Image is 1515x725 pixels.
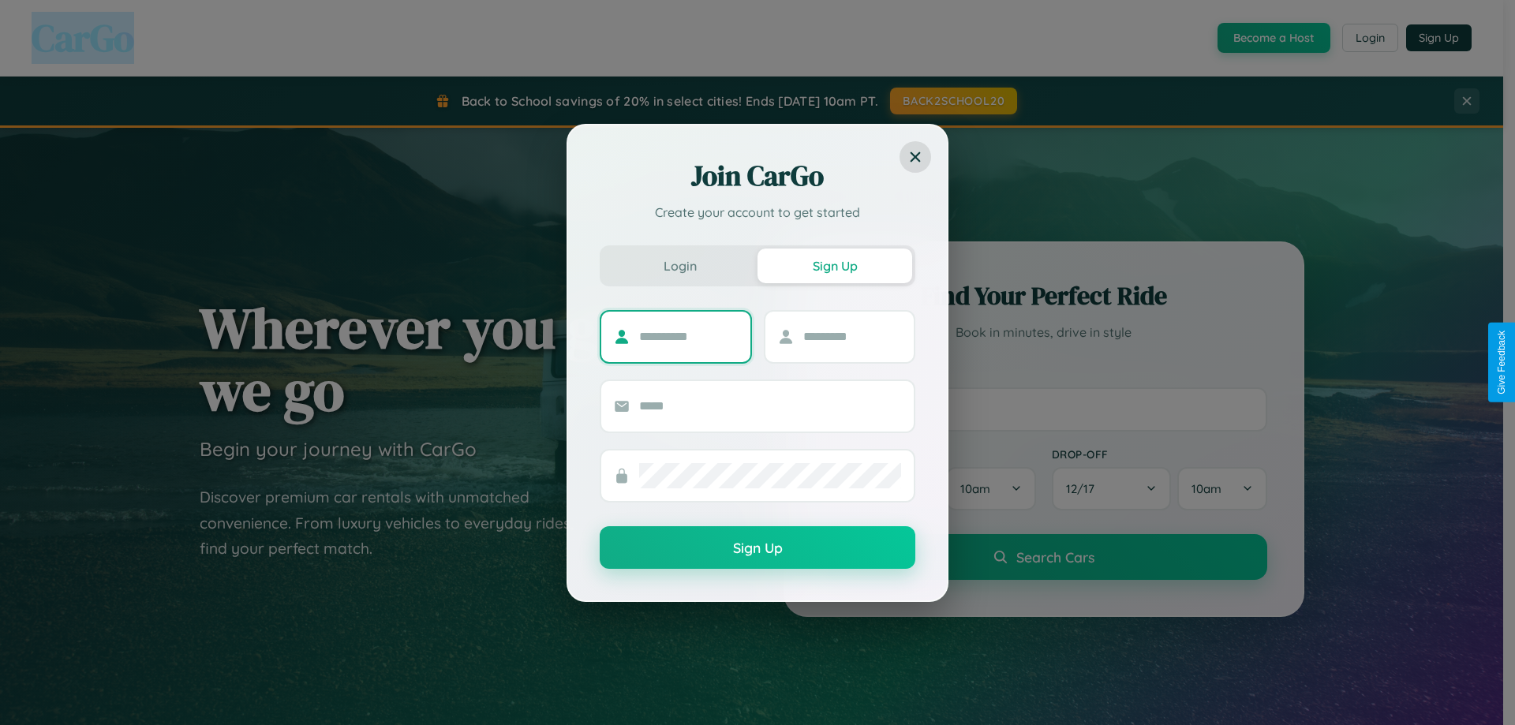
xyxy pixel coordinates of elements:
[600,526,915,569] button: Sign Up
[600,157,915,195] h2: Join CarGo
[757,249,912,283] button: Sign Up
[600,203,915,222] p: Create your account to get started
[1496,331,1507,394] div: Give Feedback
[603,249,757,283] button: Login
